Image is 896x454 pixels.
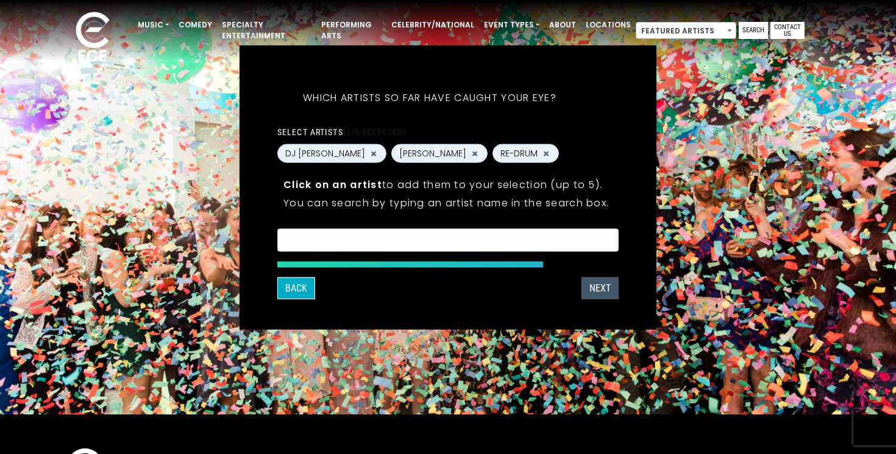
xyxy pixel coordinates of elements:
[581,278,619,299] button: Next
[500,147,538,160] span: RE-DRUM
[369,148,379,159] button: Remove DJ Blaze
[133,15,174,35] a: Music
[386,15,479,35] a: Celebrity/National
[770,22,805,39] a: Contact Us
[283,178,382,192] strong: Click on an artist
[581,15,636,35] a: Locations
[217,15,316,46] a: Specialty Entertainment
[739,22,768,39] a: Search
[636,22,736,39] span: Featured Artists
[283,195,613,211] p: You can search by typing an artist name in the search box.
[544,15,581,35] a: About
[285,147,365,160] span: DJ [PERSON_NAME]
[174,15,217,35] a: Comedy
[316,15,386,46] a: Performing Arts
[399,147,466,160] span: [PERSON_NAME]
[283,177,613,192] p: to add them to your selection (up to 5).
[541,148,551,159] button: Remove RE-DRUM
[277,76,582,120] h5: Which artists so far have caught your eye?
[343,127,407,137] span: (3/5 selected)
[470,148,480,159] button: Remove DJ Pierson
[285,237,611,248] textarea: Search
[277,278,315,299] button: Back
[479,15,544,35] a: Event Types
[636,23,736,40] span: Featured Artists
[62,9,123,68] img: ece_new_logo_whitev2-1.png
[277,127,406,138] label: Select artists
